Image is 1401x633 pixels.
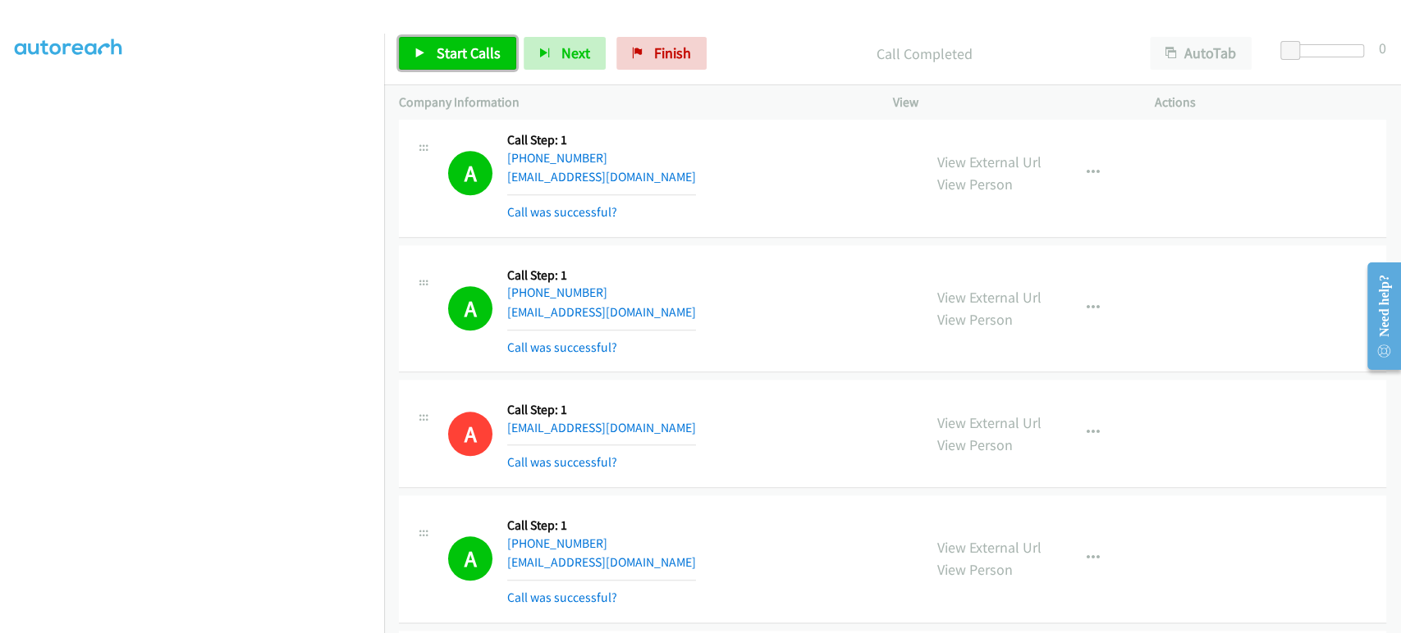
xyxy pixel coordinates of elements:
h5: Call Step: 1 [507,402,696,418]
iframe: Resource Center [1354,251,1401,381]
a: Call was successful? [507,454,617,470]
a: View External Url [937,538,1042,557]
a: Call was successful? [507,590,617,605]
button: AutoTab [1150,37,1252,70]
a: View External Url [937,288,1042,307]
a: [PHONE_NUMBER] [507,150,607,166]
h5: Call Step: 1 [507,517,696,534]
a: View Person [937,175,1013,194]
a: View Person [937,310,1013,329]
a: [EMAIL_ADDRESS][DOMAIN_NAME] [507,304,696,320]
a: [EMAIL_ADDRESS][DOMAIN_NAME] [507,169,696,184]
span: Next [561,43,590,62]
h1: A [448,536,492,581]
button: Next [524,37,606,70]
p: Actions [1154,93,1386,112]
h1: A [448,412,492,456]
a: Finish [616,37,707,70]
h1: A [448,151,492,195]
a: View External Url [937,413,1042,432]
a: Call was successful? [507,204,617,220]
div: 0 [1379,37,1386,59]
h5: Call Step: 1 [507,132,696,148]
a: [PHONE_NUMBER] [507,535,607,551]
h1: A [448,286,492,330]
p: Company Information [399,93,863,112]
div: Delay between calls (in seconds) [1289,44,1364,57]
p: View [893,93,1125,112]
a: View Person [937,435,1013,454]
h5: Call Step: 1 [507,267,696,284]
a: View External Url [937,153,1042,171]
a: Start Calls [399,37,516,70]
a: [EMAIL_ADDRESS][DOMAIN_NAME] [507,420,696,435]
a: [PHONE_NUMBER] [507,285,607,300]
a: Call was successful? [507,339,617,355]
span: Finish [654,43,691,62]
p: Call Completed [729,43,1120,65]
span: Start Calls [437,43,501,62]
a: View Person [937,560,1013,579]
a: [EMAIL_ADDRESS][DOMAIN_NAME] [507,554,696,570]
